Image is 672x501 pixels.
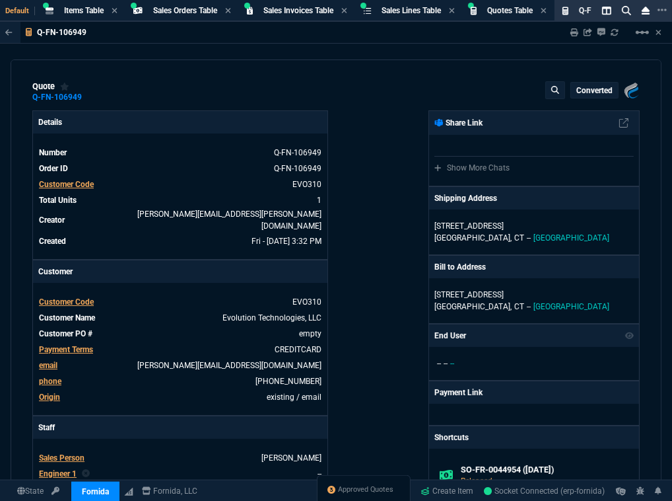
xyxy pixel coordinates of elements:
[33,111,327,134] p: Details
[634,24,650,40] mat-icon: Example home icon
[33,416,327,439] p: Staff
[38,467,322,481] tr: undefined
[434,117,483,129] p: Share Link
[274,164,321,173] a: See Marketplace Order
[434,330,466,342] p: End User
[317,196,321,205] span: 1
[533,302,609,311] span: [GEOGRAPHIC_DATA]
[39,469,77,479] span: Engineer 1
[274,148,321,157] span: See Marketplace Order
[33,260,327,283] p: Customer
[527,233,531,243] span: --
[617,3,636,19] nx-icon: Search
[267,393,321,402] span: existing / email
[39,215,65,225] span: Creator
[37,27,86,38] p: Q-FN-106949
[39,393,60,402] a: Origin
[138,485,202,497] a: msbcCompanyName
[60,81,69,92] div: Add to Watchlist
[39,329,92,338] span: Customer PO #
[461,465,628,475] h6: SO-FR-0044954 ([DATE])
[38,391,322,404] tr: undefined
[485,485,605,497] a: LiZxSoBC80h49jrqAAIY
[434,163,510,173] a: Show More Chats
[339,484,394,495] span: Approved Quotes
[64,6,104,15] span: Items Table
[382,6,441,15] span: Sales Lines Table
[444,359,448,368] span: --
[222,313,321,323] a: Evolution Technologies, LLC
[39,453,84,463] span: Sales Person
[39,313,95,323] span: Customer Name
[416,481,479,501] a: Create Item
[429,426,639,449] p: Shortcuts
[39,377,61,386] span: phone
[39,297,94,307] span: Customer Code
[252,237,321,246] span: 2025-09-19T15:32:40.750Z
[255,377,321,386] a: 2033456140
[450,359,454,368] span: --
[437,359,441,368] span: --
[636,3,655,19] nx-icon: Close Workbench
[625,330,634,342] nx-icon: Show/Hide End User to Customer
[38,359,322,372] tr: pauls@evtechllc.com
[39,196,77,205] span: Total Units
[38,295,322,309] tr: undefined
[434,387,483,399] p: Payment Link
[32,81,69,92] div: quote
[38,375,322,388] tr: 2033456140
[39,148,67,157] span: Number
[434,302,512,311] span: [GEOGRAPHIC_DATA],
[5,28,13,37] nx-icon: Back to Table
[48,485,63,497] a: API TOKEN
[318,469,321,479] a: --
[39,345,93,354] span: Payment Terms
[38,178,322,191] tr: undefined
[153,6,217,15] span: Sales Orders Table
[487,6,533,15] span: Quotes Table
[38,235,322,248] tr: undefined
[38,162,322,175] tr: See Marketplace Order
[434,192,497,204] p: Shipping Address
[263,6,333,15] span: Sales Invoices Table
[292,180,321,189] a: EVO310
[39,237,66,246] span: Created
[137,210,321,231] span: fiona.rossi@fornida.com
[655,27,661,38] a: Hide Workbench
[434,289,634,301] p: [STREET_ADDRESS]
[261,453,321,463] a: [PERSON_NAME]
[485,486,605,496] span: Socket Connected (erp-fornida)
[32,96,82,98] a: Q-FN-106949
[38,327,322,340] tr: undefined
[5,7,35,15] span: Default
[13,485,48,497] a: Global State
[292,297,321,307] span: EVO310
[82,468,90,480] nx-icon: Clear selected rep
[38,343,322,356] tr: undefined
[541,6,547,17] nx-icon: Close Tab
[38,146,322,159] tr: See Marketplace Order
[39,164,68,173] span: Order ID
[38,194,322,207] tr: undefined
[449,6,455,17] nx-icon: Close Tab
[225,6,231,17] nx-icon: Close Tab
[299,329,321,338] a: empty
[38,208,322,233] tr: undefined
[514,302,524,311] span: CT
[38,311,322,325] tr: undefined
[39,361,57,370] span: email
[112,6,118,17] nx-icon: Close Tab
[514,233,524,243] span: CT
[579,6,627,15] span: Q-FN-106949
[275,345,321,354] a: CREDITCARD
[527,302,531,311] span: --
[341,6,347,17] nx-icon: Close Tab
[657,4,667,17] nx-icon: Open New Tab
[597,3,617,19] nx-icon: Split Panels
[434,220,634,232] p: [STREET_ADDRESS]
[533,233,609,243] span: [GEOGRAPHIC_DATA]
[576,85,613,96] p: converted
[434,233,512,243] span: [GEOGRAPHIC_DATA],
[38,451,322,465] tr: undefined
